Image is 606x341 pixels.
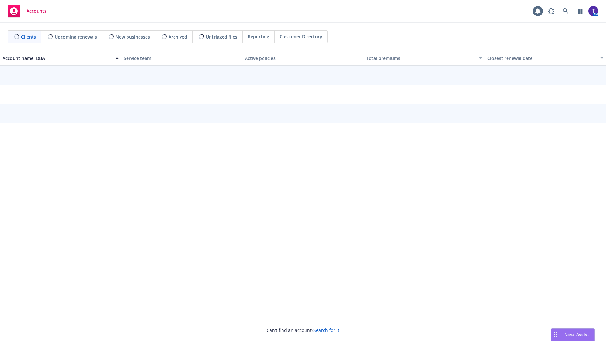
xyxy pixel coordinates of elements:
a: Accounts [5,2,49,20]
div: Closest renewal date [487,55,597,62]
button: Nova Assist [551,328,595,341]
span: Customer Directory [280,33,322,40]
div: Drag to move [551,329,559,341]
a: Search for it [313,327,339,333]
span: Reporting [248,33,269,40]
div: Account name, DBA [3,55,112,62]
span: Clients [21,33,36,40]
span: Archived [169,33,187,40]
button: Active policies [242,51,364,66]
span: Untriaged files [206,33,237,40]
button: Service team [121,51,242,66]
a: Report a Bug [545,5,557,17]
span: Nova Assist [564,332,589,337]
button: Total premiums [364,51,485,66]
div: Total premiums [366,55,475,62]
div: Active policies [245,55,361,62]
button: Closest renewal date [485,51,606,66]
span: Can't find an account? [267,327,339,333]
div: Service team [124,55,240,62]
a: Search [559,5,572,17]
span: Accounts [27,9,46,14]
img: photo [588,6,598,16]
span: Upcoming renewals [55,33,97,40]
a: Switch app [574,5,586,17]
span: New businesses [116,33,150,40]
